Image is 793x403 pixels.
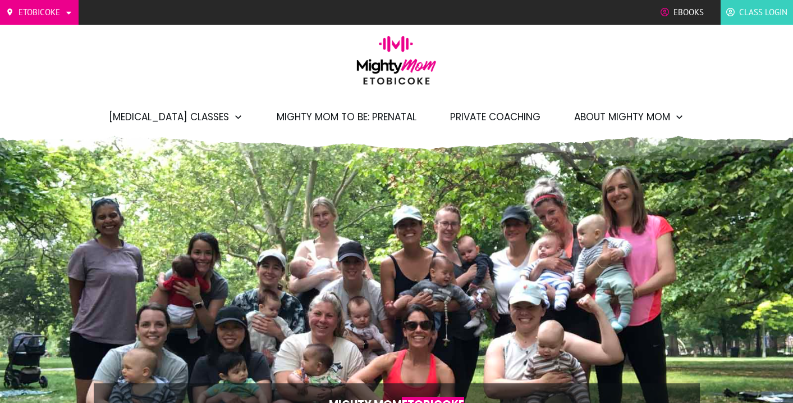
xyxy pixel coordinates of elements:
[673,4,704,21] span: Ebooks
[574,107,684,126] a: About Mighty Mom
[726,4,787,21] a: Class Login
[109,107,229,126] span: [MEDICAL_DATA] Classes
[277,107,416,126] a: Mighty Mom to Be: Prenatal
[661,4,704,21] a: Ebooks
[109,107,243,126] a: [MEDICAL_DATA] Classes
[574,107,670,126] span: About Mighty Mom
[450,107,540,126] a: Private Coaching
[739,4,787,21] span: Class Login
[6,4,73,21] a: Etobicoke
[19,4,60,21] span: Etobicoke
